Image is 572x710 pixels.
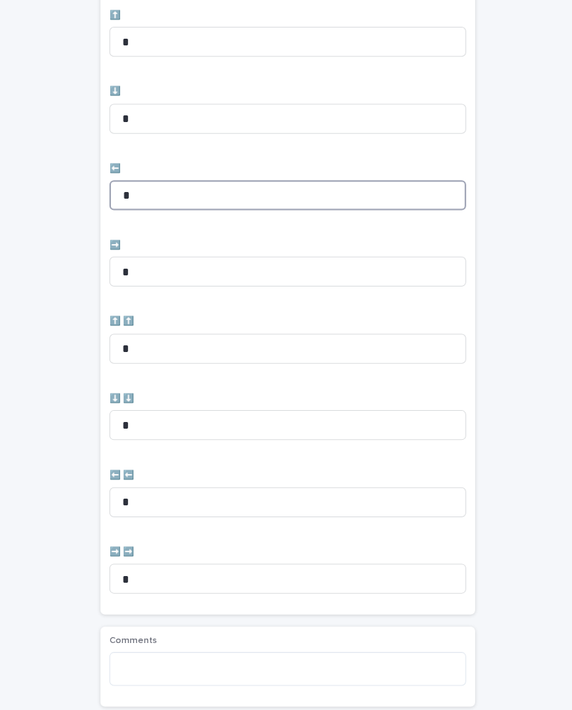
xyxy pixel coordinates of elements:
[109,468,133,477] span: ⬅️ ⬅️
[109,240,120,249] span: ➡️
[109,633,156,642] span: Comments
[109,164,120,173] span: ⬅️
[109,545,133,554] span: ➡️ ➡️
[109,87,120,96] span: ⬇️
[109,392,133,401] span: ⬇️ ⬇️
[109,11,120,20] span: ⬆️
[109,316,133,324] span: ⬆️ ⬆️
